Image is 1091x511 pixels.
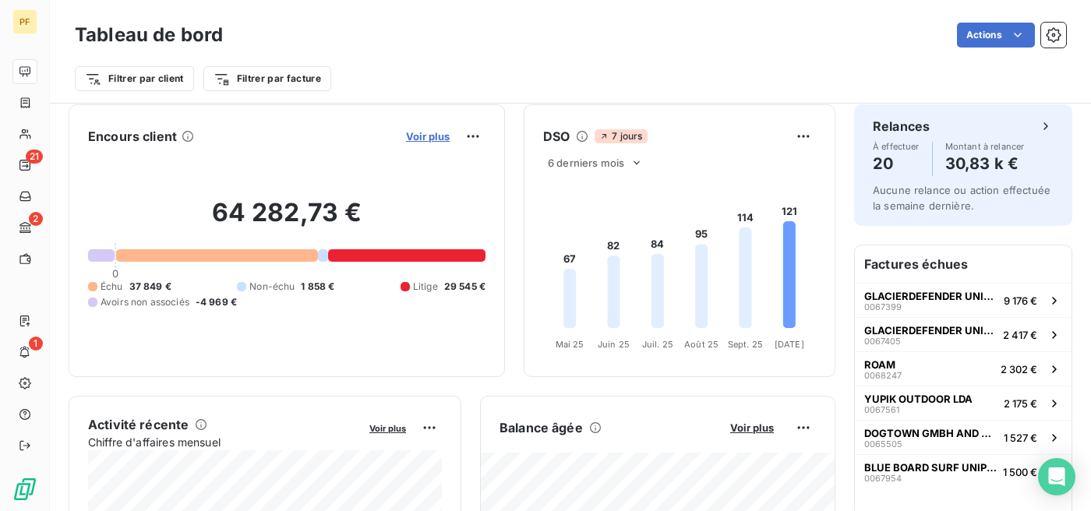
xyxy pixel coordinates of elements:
[864,337,901,346] span: 0067405
[1038,458,1075,495] div: Open Intercom Messenger
[945,151,1025,176] h4: 30,83 k €
[855,245,1072,283] h6: Factures échues
[543,127,570,146] h6: DSO
[444,280,485,294] span: 29 545 €
[855,386,1072,420] button: YUPIK OUTDOOR LDA00675612 175 €
[406,130,450,143] span: Voir plus
[12,477,37,502] img: Logo LeanPay
[873,151,920,176] h4: 20
[401,129,454,143] button: Voir plus
[500,418,583,437] h6: Balance âgée
[1004,294,1037,307] span: 9 176 €
[101,295,189,309] span: Avoirs non associés
[88,197,485,244] h2: 64 282,73 €
[1003,329,1037,341] span: 2 417 €
[957,23,1035,48] button: Actions
[598,339,630,350] tspan: Juin 25
[775,339,804,350] tspan: [DATE]
[864,474,902,483] span: 0067954
[945,142,1025,151] span: Montant à relancer
[29,337,43,351] span: 1
[855,351,1072,386] button: ROAM00682472 302 €
[864,439,902,449] span: 0065505
[413,280,438,294] span: Litige
[864,302,902,312] span: 0067399
[873,142,920,151] span: À effectuer
[728,339,763,350] tspan: Sept. 25
[642,339,673,350] tspan: Juil. 25
[301,280,334,294] span: 1 858 €
[855,454,1072,488] button: BLUE BOARD SURF UNIPESSOAL LDA00679541 500 €
[864,393,973,405] span: YUPIK OUTDOOR LDA
[864,324,997,337] span: GLACIERDEFENDER UNIP LDA
[855,420,1072,454] button: DOGTOWN GMBH AND CO KG00655051 527 €
[196,295,237,309] span: -4 969 €
[1004,432,1037,444] span: 1 527 €
[864,290,997,302] span: GLACIERDEFENDER UNIP LDA
[88,415,189,434] h6: Activité récente
[1004,397,1037,410] span: 2 175 €
[684,339,719,350] tspan: Août 25
[12,9,37,34] div: PF
[75,21,223,49] h3: Tableau de bord
[369,423,406,434] span: Voir plus
[864,371,902,380] span: 0068247
[873,117,930,136] h6: Relances
[864,358,895,371] span: ROAM
[855,283,1072,317] button: GLACIERDEFENDER UNIP LDA00673999 176 €
[365,421,411,435] button: Voir plus
[88,127,177,146] h6: Encours client
[249,280,295,294] span: Non-échu
[548,157,624,169] span: 6 derniers mois
[75,66,194,91] button: Filtrer par client
[864,405,899,414] span: 0067561
[101,280,123,294] span: Échu
[129,280,171,294] span: 37 849 €
[26,150,43,164] span: 21
[1001,363,1037,375] span: 2 302 €
[1003,466,1037,478] span: 1 500 €
[29,212,43,226] span: 2
[864,427,997,439] span: DOGTOWN GMBH AND CO KG
[203,66,331,91] button: Filtrer par facture
[556,339,584,350] tspan: Mai 25
[726,421,779,435] button: Voir plus
[88,434,358,450] span: Chiffre d'affaires mensuel
[855,317,1072,351] button: GLACIERDEFENDER UNIP LDA00674052 417 €
[873,184,1050,212] span: Aucune relance ou action effectuée la semaine dernière.
[112,267,118,280] span: 0
[595,129,647,143] span: 7 jours
[730,421,774,434] span: Voir plus
[864,461,997,474] span: BLUE BOARD SURF UNIPESSOAL LDA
